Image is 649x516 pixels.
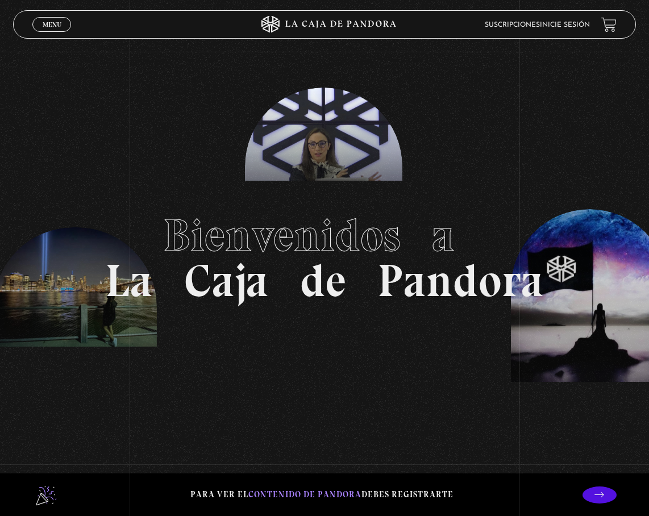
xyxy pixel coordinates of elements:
[485,22,540,28] a: Suscripciones
[163,208,486,263] span: Bienvenidos a
[601,17,617,32] a: View your shopping cart
[190,487,454,502] p: Para ver el debes registrarte
[43,21,61,28] span: Menu
[248,489,361,500] span: contenido de Pandora
[39,31,65,39] span: Cerrar
[105,213,544,303] h1: La Caja de Pandora
[540,22,590,28] a: Inicie sesión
